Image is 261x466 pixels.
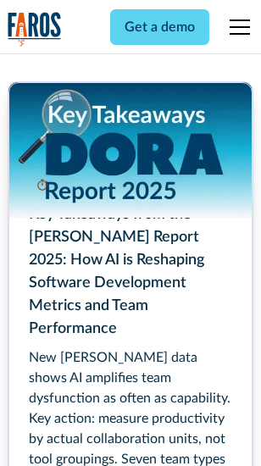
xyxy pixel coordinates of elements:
[8,12,62,47] img: Logo of the analytics and reporting company Faros.
[219,7,253,47] div: menu
[8,12,62,47] a: home
[110,9,209,45] a: Get a demo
